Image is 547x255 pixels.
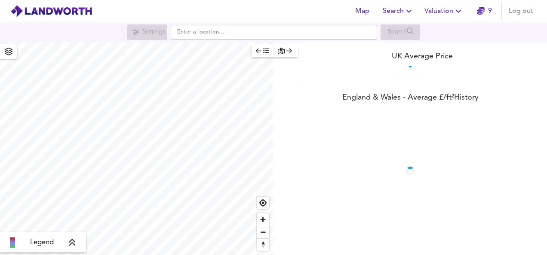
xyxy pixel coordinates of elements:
button: Zoom in [257,213,269,226]
span: Search [383,5,414,17]
span: Log out [509,5,533,17]
span: Legend [30,237,54,248]
div: UK Average Price [273,51,547,62]
button: Find my location [257,197,269,209]
button: Reset bearing to north [257,238,269,251]
button: Search [379,3,418,20]
button: 9 [470,3,498,20]
div: Search for a location first or explore the map [381,24,420,40]
span: Map [352,5,372,17]
button: Log out [505,3,537,20]
img: logo [10,5,92,18]
button: Map [348,3,376,20]
div: England & Wales - Average £/ ft² History [273,92,547,104]
span: Zoom out [257,226,269,238]
button: Valuation [421,3,467,20]
div: Search for a location first or explore the map [127,24,167,40]
a: 9 [477,5,492,17]
button: Zoom out [257,226,269,238]
span: Valuation [424,5,464,17]
input: Enter a location... [171,25,377,39]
